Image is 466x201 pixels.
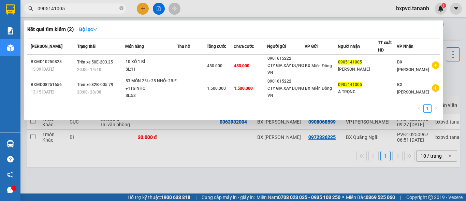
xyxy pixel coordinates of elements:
[207,44,226,49] span: Tổng cước
[177,44,190,49] span: Thu hộ
[7,187,14,193] span: message
[77,82,113,87] span: Trên xe 82B-005.79
[126,77,177,92] div: 53 MÓN 25L+25 NHỎ+2BIF +1TG NHỎ
[305,63,332,68] span: BX Miền Đông
[79,27,98,32] strong: Bộ lọc
[267,62,304,76] div: CTY GIA XÂY DỰNG VN
[397,82,429,95] span: BX [PERSON_NAME]
[234,63,249,68] span: 450.000
[397,60,429,72] span: BX [PERSON_NAME]
[93,27,98,32] span: down
[305,86,332,91] span: BX Miền Đông
[397,44,413,49] span: VP Nhận
[432,104,440,113] button: right
[27,26,74,33] h3: Kết quả tìm kiếm ( 2 )
[125,44,144,49] span: Món hàng
[31,44,62,49] span: [PERSON_NAME]
[338,44,360,49] span: Người nhận
[434,106,438,110] span: right
[338,82,362,87] span: 0905141005
[119,6,123,10] span: close-circle
[77,67,101,72] span: 20:00 - 14/10
[7,171,14,178] span: notification
[31,67,54,72] span: 15:09 [DATE]
[119,5,123,12] span: close-circle
[267,55,304,62] div: 0901615222
[126,92,177,100] div: SL: 53
[207,86,226,91] span: 1.500.000
[267,78,304,85] div: 0901615222
[7,44,14,52] img: warehouse-icon
[74,24,103,35] button: Bộ lọcdown
[207,63,222,68] span: 450.000
[31,90,54,95] span: 13:15 [DATE]
[77,60,113,64] span: Trên xe 50E-203.25
[31,58,75,66] div: BXMD10250828
[126,66,177,73] div: SL: 11
[28,6,33,11] span: search
[432,61,439,69] span: plus-circle
[415,104,423,113] li: Previous Page
[77,44,96,49] span: Trạng thái
[415,104,423,113] button: left
[126,58,177,66] div: 10 XÔ 1 BÌ
[77,90,101,95] span: 20:00 - 28/08
[424,105,431,112] a: 1
[432,84,439,92] span: plus-circle
[267,44,286,49] span: Người gửi
[7,140,14,147] img: warehouse-icon
[417,106,421,110] span: left
[338,88,378,96] div: A TRỌNG
[378,40,392,53] span: TT xuất HĐ
[234,44,254,49] span: Chưa cước
[338,60,362,64] span: 0905141005
[38,5,118,12] input: Tìm tên, số ĐT hoặc mã đơn
[338,66,378,73] div: [PERSON_NAME]
[6,4,15,15] img: logo-vxr
[432,104,440,113] li: Next Page
[234,86,253,91] span: 1.500.000
[7,156,14,162] span: question-circle
[423,104,432,113] li: 1
[267,85,304,99] div: CTY GIA XÂY DỰNG VN
[7,27,14,34] img: solution-icon
[305,44,318,49] span: VP Gửi
[31,81,75,88] div: BXMD08251656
